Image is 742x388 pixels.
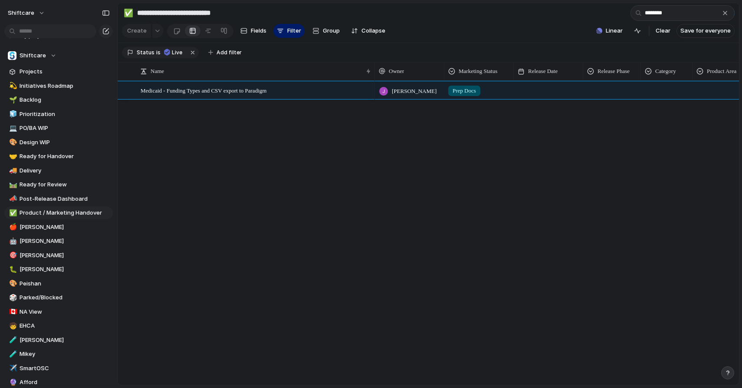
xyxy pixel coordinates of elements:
[9,265,15,275] div: 🐛
[8,336,16,345] button: 🧪
[4,263,113,276] a: 🐛[PERSON_NAME]
[9,152,15,162] div: 🤝
[161,48,187,57] button: Live
[20,293,110,302] span: Parked/Blocked
[8,378,16,387] button: 🔮
[20,265,110,274] span: [PERSON_NAME]
[4,221,113,234] div: 🍎[PERSON_NAME]
[308,24,344,38] button: Group
[20,195,110,203] span: Post-Release Dashboard
[287,27,301,35] span: Filter
[4,334,113,347] a: 🧪[PERSON_NAME]
[20,279,110,288] span: Peishan
[20,364,110,373] span: SmartOSC
[20,110,110,119] span: Prioritization
[20,322,110,330] span: EHCA
[9,349,15,359] div: 🧪
[9,194,15,204] div: 📣
[8,9,34,17] span: shiftcare
[8,265,16,274] button: 🐛
[4,305,113,318] a: 🇨🇦NA View
[4,122,113,135] div: 💻PO/BA WIP
[8,322,16,330] button: 🧒
[4,108,113,121] a: 🧊Prioritization
[9,250,15,260] div: 🎯
[4,319,113,332] a: 🧒EHCA
[4,164,113,177] div: 🚚Delivery
[20,223,110,232] span: [PERSON_NAME]
[20,209,110,217] span: Product / Marketing Handover
[9,307,15,317] div: 🇨🇦
[20,378,110,387] span: Afford
[9,363,15,373] div: ✈️
[8,308,16,316] button: 🇨🇦
[9,378,15,388] div: 🔮
[137,49,154,56] span: Status
[172,49,182,56] span: Live
[9,321,15,331] div: 🧒
[707,67,736,76] span: Product Area
[8,209,16,217] button: ✅
[680,27,731,35] span: Save for everyone
[4,80,113,93] a: 💫Initiatives Roadmap
[20,152,110,161] span: Ready for Handover
[606,27,623,35] span: Linear
[9,222,15,232] div: 🍎
[8,195,16,203] button: 📣
[9,81,15,91] div: 💫
[20,96,110,104] span: Backlog
[4,6,49,20] button: shiftcare
[20,124,110,133] span: PO/BA WIP
[8,110,16,119] button: 🧊
[124,7,133,19] div: ✅
[4,192,113,206] a: 📣Post-Release Dashboard
[361,27,385,35] span: Collapse
[4,362,113,375] a: ✈️SmartOSC
[20,336,110,345] span: [PERSON_NAME]
[20,51,46,60] span: Shiftcare
[9,236,15,246] div: 🤖
[237,24,270,38] button: Fields
[8,166,16,175] button: 🚚
[20,166,110,175] span: Delivery
[8,180,16,189] button: 🛤️
[4,136,113,149] div: 🎨Design WIP
[8,279,16,288] button: 🎨
[20,180,110,189] span: Ready for Review
[8,138,16,147] button: 🎨
[8,82,16,90] button: 💫
[151,67,164,76] span: Name
[656,27,670,35] span: Clear
[323,27,340,35] span: Group
[20,138,110,147] span: Design WIP
[4,291,113,304] a: 🎲Parked/Blocked
[20,67,110,76] span: Projects
[4,348,113,361] a: 🧪Mikey
[9,293,15,303] div: 🎲
[8,293,16,302] button: 🎲
[4,178,113,191] a: 🛤️Ready for Review
[4,150,113,163] div: 🤝Ready for Handover
[9,123,15,133] div: 💻
[4,93,113,106] a: 🌱Backlog
[154,48,162,57] button: is
[4,235,113,248] a: 🤖[PERSON_NAME]
[4,206,113,219] a: ✅Product / Marketing Handover
[9,335,15,345] div: 🧪
[9,166,15,176] div: 🚚
[652,24,674,38] button: Clear
[8,364,16,373] button: ✈️
[20,82,110,90] span: Initiatives Roadmap
[8,124,16,133] button: 💻
[593,24,626,37] button: Linear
